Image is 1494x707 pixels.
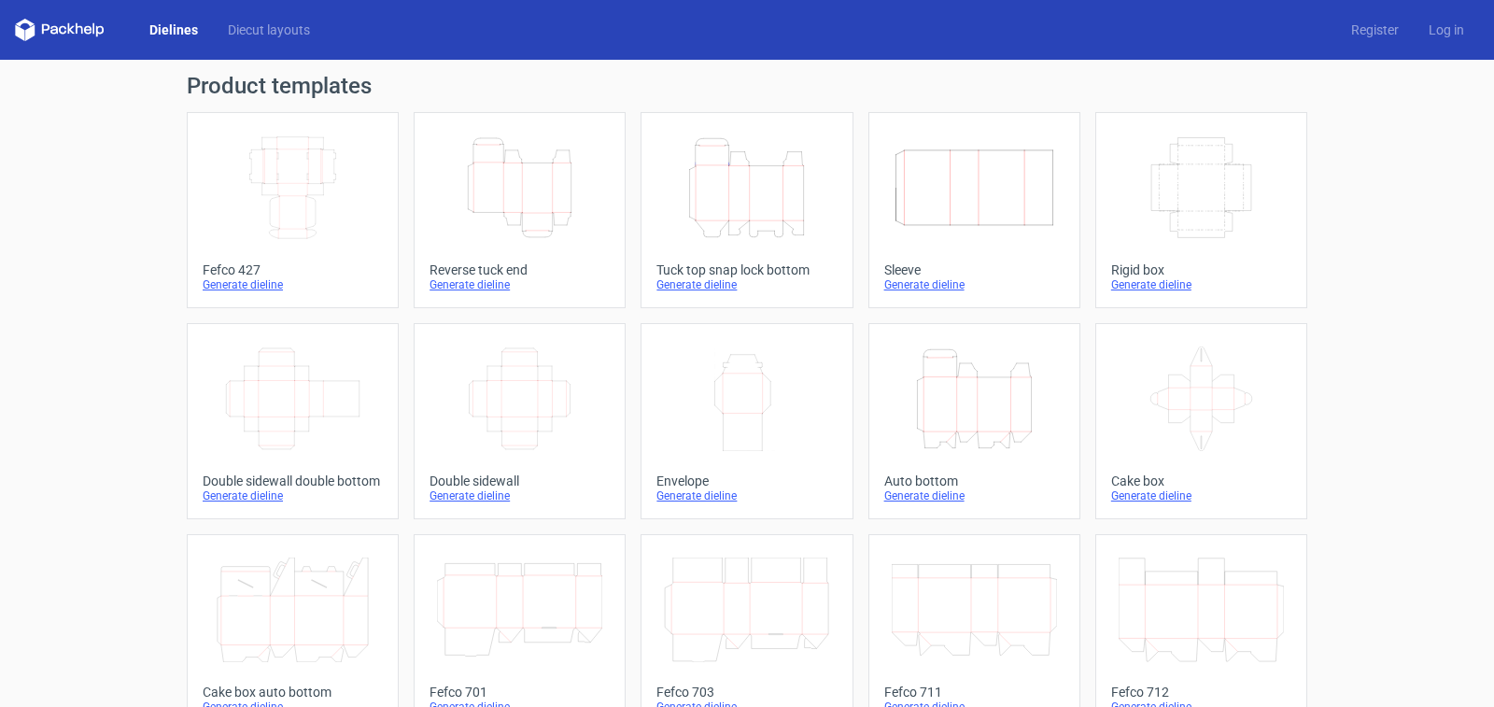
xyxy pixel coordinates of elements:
div: Cake box [1111,474,1291,488]
div: Envelope [656,474,837,488]
div: Generate dieline [884,277,1064,292]
div: Rigid box [1111,262,1291,277]
div: Double sidewall double bottom [203,474,383,488]
a: Fefco 427Generate dieline [187,112,399,308]
div: Fefco 703 [656,685,837,700]
div: Double sidewall [430,474,610,488]
a: Register [1336,21,1414,39]
a: Dielines [134,21,213,39]
div: Reverse tuck end [430,262,610,277]
div: Sleeve [884,262,1064,277]
a: Diecut layouts [213,21,325,39]
div: Auto bottom [884,474,1064,488]
div: Fefco 712 [1111,685,1291,700]
a: EnvelopeGenerate dieline [641,323,853,519]
div: Cake box auto bottom [203,685,383,700]
a: Rigid boxGenerate dieline [1095,112,1307,308]
div: Tuck top snap lock bottom [656,262,837,277]
div: Generate dieline [430,277,610,292]
a: Double sidewallGenerate dieline [414,323,626,519]
a: Auto bottomGenerate dieline [868,323,1080,519]
div: Generate dieline [884,488,1064,503]
div: Generate dieline [1111,277,1291,292]
a: SleeveGenerate dieline [868,112,1080,308]
div: Fefco 711 [884,685,1064,700]
div: Generate dieline [203,277,383,292]
a: Double sidewall double bottomGenerate dieline [187,323,399,519]
h1: Product templates [187,75,1307,97]
div: Generate dieline [430,488,610,503]
a: Tuck top snap lock bottomGenerate dieline [641,112,853,308]
a: Reverse tuck endGenerate dieline [414,112,626,308]
div: Fefco 427 [203,262,383,277]
div: Fefco 701 [430,685,610,700]
div: Generate dieline [1111,488,1291,503]
div: Generate dieline [656,277,837,292]
div: Generate dieline [203,488,383,503]
a: Cake boxGenerate dieline [1095,323,1307,519]
a: Log in [1414,21,1479,39]
div: Generate dieline [656,488,837,503]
